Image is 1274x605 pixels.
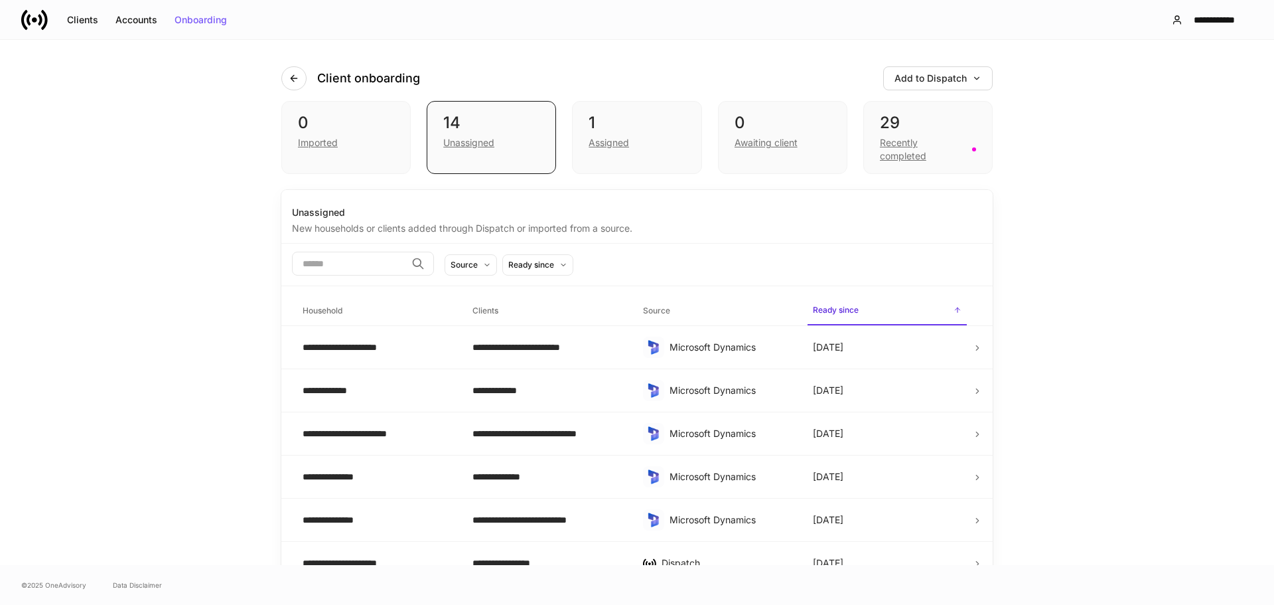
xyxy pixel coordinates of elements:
div: 1 [589,112,685,133]
div: 0Awaiting client [718,101,847,174]
span: © 2025 OneAdvisory [21,580,86,590]
div: Microsoft Dynamics [670,427,792,440]
div: Microsoft Dynamics [670,384,792,397]
div: Recently completed [880,136,964,163]
div: Microsoft Dynamics [670,341,792,354]
div: New households or clients added through Dispatch or imported from a source. [292,219,982,235]
div: Assigned [589,136,629,149]
div: 14 [443,112,539,133]
div: 29 [880,112,976,133]
div: 0 [735,112,831,133]
div: Clients [67,15,98,25]
div: Unassigned [443,136,494,149]
p: [DATE] [813,513,843,527]
img: sIOyOZvWb5kUEAwh5D03bPzsWHrUXBSdsWHDhg8Ma8+nBQBvlija69eFAv+snJUCyn8AqO+ElBnIpgMAAAAASUVORK5CYII= [646,512,662,528]
div: Source [451,258,478,271]
div: Imported [298,136,338,149]
div: Microsoft Dynamics [670,470,792,483]
div: 14Unassigned [427,101,556,174]
h4: Client onboarding [317,70,420,86]
div: Onboarding [175,15,227,25]
h6: Source [643,304,670,317]
p: [DATE] [813,557,843,570]
div: Accounts [115,15,157,25]
div: Add to Dispatch [894,74,981,83]
div: Unassigned [292,206,982,219]
div: 0Imported [281,101,411,174]
img: sIOyOZvWb5kUEAwh5D03bPzsWHrUXBSdsWHDhg8Ma8+nBQBvlija69eFAv+snJUCyn8AqO+ElBnIpgMAAAAASUVORK5CYII= [646,383,662,398]
span: Clients [467,298,626,325]
div: Dispatch [662,557,792,570]
img: sIOyOZvWb5kUEAwh5D03bPzsWHrUXBSdsWHDhg8Ma8+nBQBvlija69eFAv+snJUCyn8AqO+ElBnIpgMAAAAASUVORK5CYII= [646,339,662,355]
button: Ready since [502,254,573,276]
span: Source [638,298,797,325]
h6: Clients [472,304,498,317]
img: sIOyOZvWb5kUEAwh5D03bPzsWHrUXBSdsWHDhg8Ma8+nBQBvlija69eFAv+snJUCyn8AqO+ElBnIpgMAAAAASUVORK5CYII= [646,469,662,485]
div: 1Assigned [572,101,701,174]
div: Microsoft Dynamics [670,513,792,527]
p: [DATE] [813,470,843,483]
button: Clients [58,9,107,31]
div: 0 [298,112,394,133]
p: [DATE] [813,427,843,440]
button: Add to Dispatch [883,66,993,90]
span: Household [297,298,457,325]
p: [DATE] [813,341,843,354]
button: Accounts [107,9,166,31]
p: [DATE] [813,384,843,397]
h6: Household [303,304,342,317]
div: 29Recently completed [863,101,993,174]
a: Data Disclaimer [113,580,162,590]
span: Ready since [808,297,967,325]
button: Onboarding [166,9,236,31]
div: Ready since [508,258,554,271]
img: sIOyOZvWb5kUEAwh5D03bPzsWHrUXBSdsWHDhg8Ma8+nBQBvlija69eFAv+snJUCyn8AqO+ElBnIpgMAAAAASUVORK5CYII= [646,426,662,442]
h6: Ready since [813,303,859,316]
button: Source [445,254,497,276]
div: Awaiting client [735,136,798,149]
